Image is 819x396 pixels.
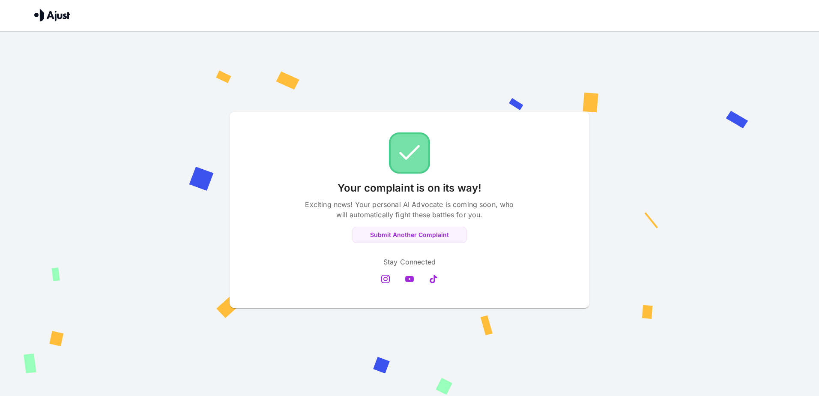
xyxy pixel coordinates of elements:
p: Your complaint is on its way! [338,180,481,196]
p: Stay Connected [383,257,436,267]
button: Submit Another Complaint [353,227,466,243]
img: Check! [389,132,430,174]
img: Ajust [34,9,70,21]
p: Exciting news! Your personal AI Advocate is coming soon, who will automatically fight these battl... [302,199,517,220]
